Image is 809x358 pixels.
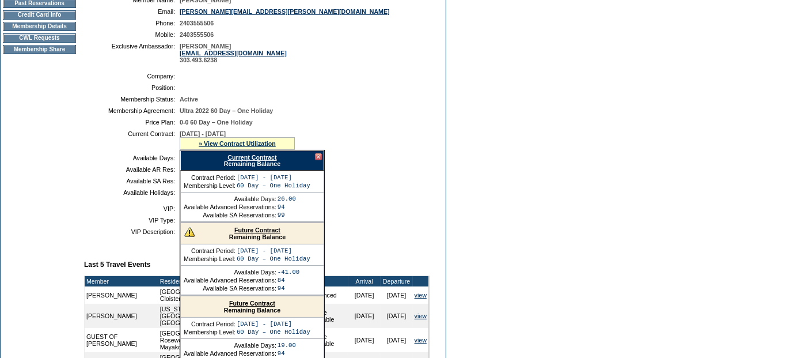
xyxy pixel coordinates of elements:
td: Available Days: [184,269,276,276]
td: Space Available [307,304,348,328]
td: [PERSON_NAME] [85,304,158,328]
div: Remaining Balance [180,150,324,171]
td: GUEST OF [PERSON_NAME] [85,328,158,352]
td: Membership Level: [184,329,236,336]
td: Available SA Reservations: [184,285,276,292]
td: [DATE] [381,304,413,328]
td: [GEOGRAPHIC_DATA], [GEOGRAPHIC_DATA] - Rosewood Mayakoba Mayakoba 809 [158,328,308,352]
a: Future Contract [229,300,275,307]
td: Available SA Res: [89,178,175,184]
td: 99 [278,212,296,218]
td: 60 Day – One Holiday [237,182,310,189]
span: Active [180,96,198,103]
a: [EMAIL_ADDRESS][DOMAIN_NAME] [180,50,287,56]
td: Price Plan: [89,119,175,126]
td: 60 Day – One Holiday [237,255,310,262]
td: Advanced [307,287,348,304]
td: Type [307,276,348,287]
td: 94 [278,350,296,357]
td: Available Days: [89,154,175,161]
td: [DATE] - [DATE] [237,247,310,254]
td: Company: [89,73,175,80]
div: Remaining Balance [181,296,324,318]
td: Membership Agreement: [89,107,175,114]
td: Available Holidays: [89,189,175,196]
td: [DATE] - [DATE] [237,321,310,327]
td: 60 Day – One Holiday [237,329,310,336]
td: Current Contract: [89,130,175,150]
td: 94 [278,285,299,292]
a: view [415,337,427,344]
td: Arrival [348,276,381,287]
a: view [415,312,427,319]
td: 19.00 [278,342,296,349]
td: Available Advanced Reservations: [184,204,276,210]
td: Available SA Reservations: [184,212,276,218]
td: Available Days: [184,342,276,349]
td: -41.00 [278,269,299,276]
td: Membership Status: [89,96,175,103]
td: Departure [381,276,413,287]
td: 94 [278,204,296,210]
div: Remaining Balance [181,223,324,244]
td: Credit Card Info [3,10,76,20]
td: VIP Type: [89,217,175,224]
td: [DATE] [348,287,381,304]
td: Available Advanced Reservations: [184,277,276,284]
img: There are insufficient days and/or tokens to cover this reservation [184,227,195,237]
span: [PERSON_NAME] 303.493.6238 [180,43,287,63]
td: 84 [278,277,299,284]
td: Membership Level: [184,255,236,262]
span: 0-0 60 Day – One Holiday [180,119,253,126]
td: Member [85,276,158,287]
td: Exclusive Ambassador: [89,43,175,63]
a: [PERSON_NAME][EMAIL_ADDRESS][PERSON_NAME][DOMAIN_NAME] [180,8,390,15]
td: Contract Period: [184,321,236,327]
td: [DATE] - [DATE] [237,174,310,181]
td: Contract Period: [184,174,236,181]
td: Membership Details [3,22,76,31]
td: [DATE] [381,287,413,304]
td: Residence [158,276,308,287]
td: [DATE] [348,328,381,352]
td: CWL Requests [3,33,76,43]
td: Contract Period: [184,247,236,254]
td: Available Advanced Reservations: [184,350,276,357]
td: Available AR Res: [89,166,175,173]
td: VIP: [89,205,175,212]
td: VIP Description: [89,228,175,235]
td: [DATE] [381,328,413,352]
span: [DATE] - [DATE] [180,130,226,137]
td: [GEOGRAPHIC_DATA], [US_STATE] - The Cloister Cloister Cottage 906 [158,287,308,304]
a: Current Contract [227,154,276,161]
b: Last 5 Travel Events [84,261,150,269]
td: Membership Level: [184,182,236,189]
td: [PERSON_NAME] [85,287,158,304]
td: Mobile: [89,31,175,38]
td: Email: [89,8,175,15]
span: 2403555506 [180,20,214,27]
td: 26.00 [278,195,296,202]
a: view [415,292,427,299]
td: Membership Share [3,45,76,54]
td: [DATE] [348,304,381,328]
td: Space Available [307,328,348,352]
td: [US_STATE][GEOGRAPHIC_DATA], [US_STATE][GEOGRAPHIC_DATA] [GEOGRAPHIC_DATA] 23B [158,304,308,328]
td: Position: [89,84,175,91]
a: » View Contract Utilization [199,140,276,147]
td: Available Days: [184,195,276,202]
span: Ultra 2022 60 Day – One Holiday [180,107,273,114]
td: Phone: [89,20,175,27]
a: Future Contract [234,227,280,233]
span: 2403555506 [180,31,214,38]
